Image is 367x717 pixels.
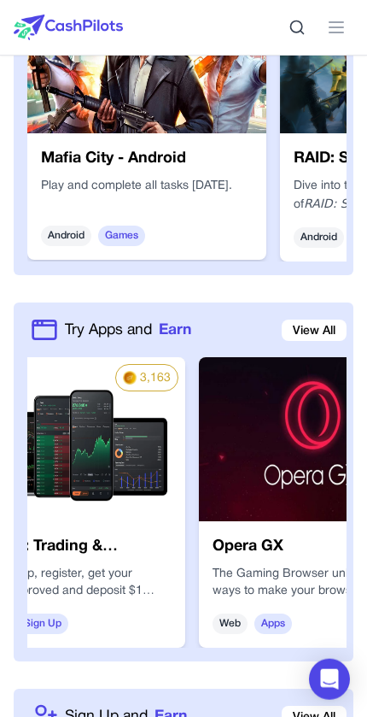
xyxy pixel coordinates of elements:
img: CashPilots Logo [14,15,123,40]
span: Games [98,226,145,246]
span: Try Apps and [65,319,152,341]
span: Android [294,227,344,248]
span: Sign Up [17,614,68,634]
img: PMs [123,371,137,385]
span: Web [213,614,248,634]
span: Apps [254,614,292,634]
h3: Mafia City - Android [41,147,253,171]
span: Android [41,226,91,246]
div: Play and complete all tasks [DATE]. [41,178,253,212]
a: View All [282,320,347,341]
div: Open Intercom Messenger [309,659,350,700]
span: Earn [159,319,191,341]
span: 3,163 [140,370,171,387]
a: Try Apps andEarn [65,319,191,341]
